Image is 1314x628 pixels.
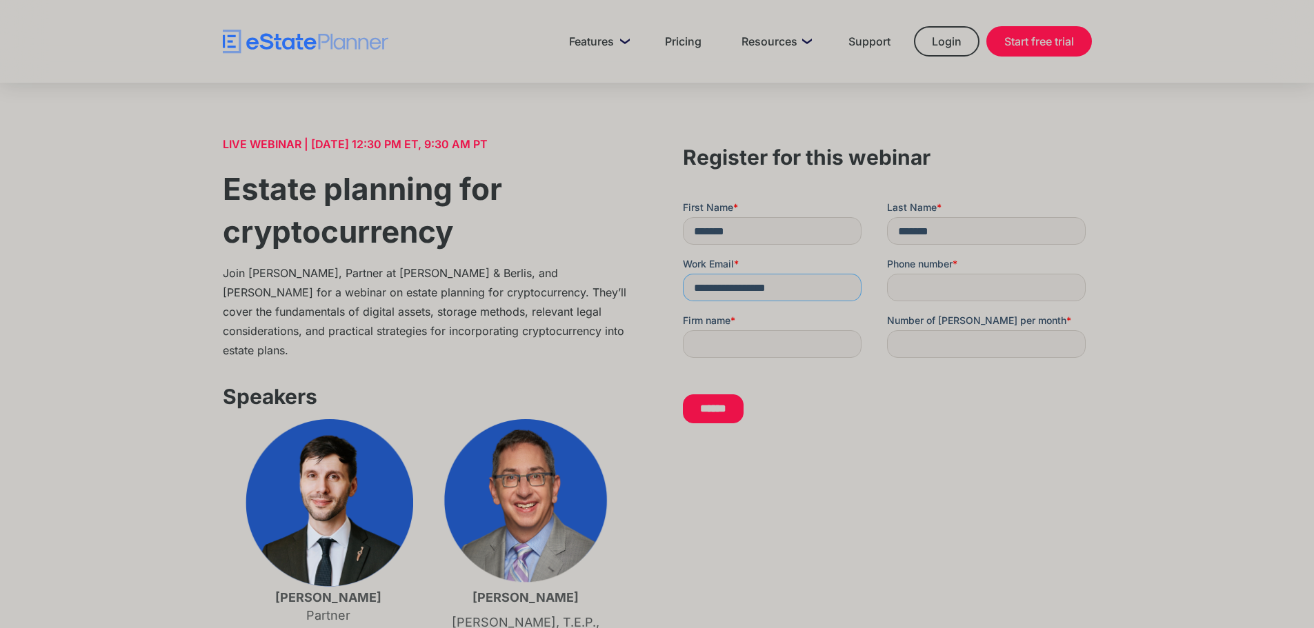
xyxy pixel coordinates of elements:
[648,28,718,55] a: Pricing
[275,590,381,605] strong: [PERSON_NAME]
[832,28,907,55] a: Support
[223,134,631,154] div: LIVE WEBINAR | [DATE] 12:30 PM ET, 9:30 AM PT
[223,30,388,54] a: home
[683,141,1091,173] h3: Register for this webinar
[914,26,979,57] a: Login
[223,263,631,360] div: Join [PERSON_NAME], Partner at [PERSON_NAME] & Berlis, and [PERSON_NAME] for a webinar on estate ...
[986,26,1092,57] a: Start free trial
[223,381,631,412] h3: Speakers
[243,589,413,625] p: Partner
[223,168,631,253] h1: Estate planning for cryptocurrency
[553,28,641,55] a: Features
[472,590,579,605] strong: [PERSON_NAME]
[683,201,1091,435] iframe: To enrich screen reader interactions, please activate Accessibility in Grammarly extension settings
[725,28,825,55] a: Resources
